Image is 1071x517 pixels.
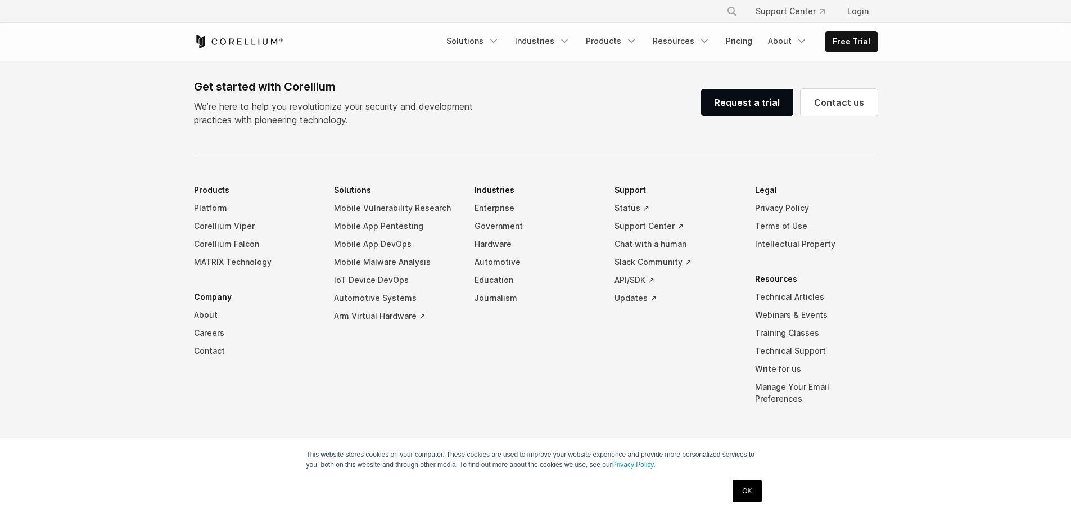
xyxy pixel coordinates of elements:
[612,461,656,469] a: Privacy Policy.
[475,199,597,217] a: Enterprise
[614,271,737,289] a: API/SDK ↗
[646,31,717,51] a: Resources
[334,253,457,271] a: Mobile Malware Analysis
[194,324,317,342] a: Careers
[838,1,878,21] a: Login
[334,289,457,307] a: Automotive Systems
[755,288,878,306] a: Technical Articles
[713,1,878,21] div: Navigation Menu
[194,342,317,360] a: Contact
[614,217,737,235] a: Support Center ↗
[194,217,317,235] a: Corellium Viper
[334,271,457,289] a: IoT Device DevOps
[194,181,878,425] div: Navigation Menu
[475,271,597,289] a: Education
[334,199,457,217] a: Mobile Vulnerability Research
[614,235,737,253] a: Chat with a human
[579,31,644,51] a: Products
[475,289,597,307] a: Journalism
[194,100,482,127] p: We’re here to help you revolutionize your security and development practices with pioneering tech...
[733,480,761,502] a: OK
[475,217,597,235] a: Government
[194,199,317,217] a: Platform
[475,253,597,271] a: Automotive
[614,199,737,217] a: Status ↗
[755,378,878,408] a: Manage Your Email Preferences
[755,217,878,235] a: Terms of Use
[614,289,737,307] a: Updates ↗
[194,235,317,253] a: Corellium Falcon
[508,31,577,51] a: Industries
[334,307,457,325] a: Arm Virtual Hardware ↗
[722,1,742,21] button: Search
[194,78,482,95] div: Get started with Corellium
[801,89,878,116] a: Contact us
[755,199,878,217] a: Privacy Policy
[826,32,877,52] a: Free Trial
[755,360,878,378] a: Write for us
[614,253,737,271] a: Slack Community ↗
[761,31,814,51] a: About
[747,1,834,21] a: Support Center
[194,253,317,271] a: MATRIX Technology
[334,235,457,253] a: Mobile App DevOps
[440,31,506,51] a: Solutions
[334,217,457,235] a: Mobile App Pentesting
[306,449,765,470] p: This website stores cookies on your computer. These cookies are used to improve your website expe...
[755,342,878,360] a: Technical Support
[440,31,878,52] div: Navigation Menu
[194,306,317,324] a: About
[194,35,283,48] a: Corellium Home
[755,235,878,253] a: Intellectual Property
[719,31,759,51] a: Pricing
[755,306,878,324] a: Webinars & Events
[701,89,793,116] a: Request a trial
[755,324,878,342] a: Training Classes
[475,235,597,253] a: Hardware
